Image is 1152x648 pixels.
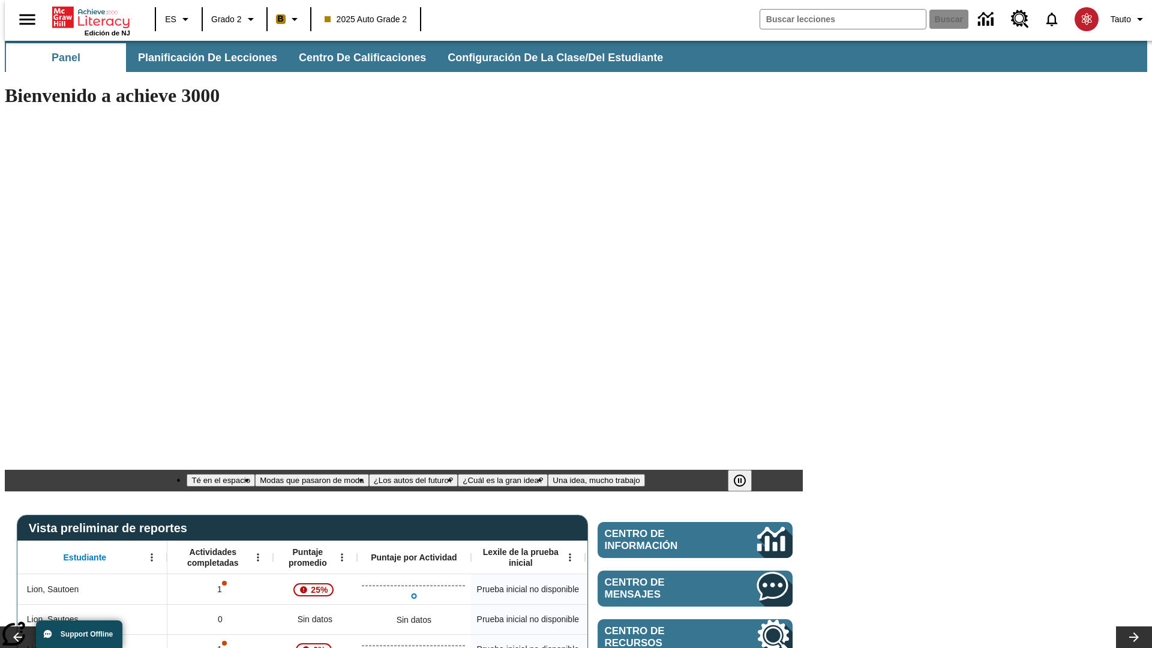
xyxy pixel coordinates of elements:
div: 0, Lion, Sautoes [167,604,273,634]
a: Centro de mensajes [598,571,793,607]
button: Diapositiva 2 Modas que pasaron de moda [255,474,368,487]
button: Perfil/Configuración [1106,8,1152,30]
button: Abrir menú [561,548,579,566]
span: Lion, Sautoes [27,613,79,626]
button: Planificación de lecciones [128,43,287,72]
span: Centro de información [605,528,717,552]
p: 1 [216,583,224,596]
span: B [278,11,284,26]
a: Centro de recursos, Se abrirá en una pestaña nueva. [1004,3,1036,35]
div: 1, Es posible que sea inválido el puntaje de una o más actividades., Lion, Sautoen [167,574,273,604]
span: 0 [218,613,223,626]
button: Abrir menú [249,548,267,566]
button: Abrir menú [143,548,161,566]
button: Carrusel de lecciones, seguir [1116,626,1152,648]
div: Pausar [728,470,764,491]
button: Configuración de la clase/del estudiante [438,43,673,72]
button: Panel [6,43,126,72]
div: Portada [52,4,130,37]
span: Configuración de la clase/del estudiante [448,51,663,65]
span: Edición de NJ [85,29,130,37]
span: Centro de calificaciones [299,51,426,65]
a: Centro de información [598,522,793,558]
div: , 25%, ¡Atención! La puntuación media de 25% correspondiente al primer intento de este estudiante... [273,574,357,604]
div: Subbarra de navegación [5,43,674,72]
span: Vista preliminar de reportes [29,521,193,535]
button: Support Offline [36,620,122,648]
button: Diapositiva 1 Té en el espacio [187,474,255,487]
span: Prueba inicial no disponible, Lion, Sautoen [477,583,579,596]
span: Lion, Sautoen [27,583,79,596]
span: Actividades completadas [173,547,253,568]
button: Diapositiva 5 Una idea, mucho trabajo [548,474,644,487]
h1: Bienvenido a achieve 3000 [5,85,803,107]
button: Diapositiva 4 ¿Cuál es la gran idea? [458,474,548,487]
input: Buscar campo [760,10,926,29]
span: ES [165,13,176,26]
span: Centro de mensajes [605,577,721,601]
a: Notificaciones [1036,4,1067,35]
span: Puntaje promedio [279,547,337,568]
span: 2025 Auto Grade 2 [325,13,407,26]
span: Puntaje por Actividad [371,552,457,563]
a: Centro de información [971,3,1004,36]
span: Planificación de lecciones [138,51,277,65]
span: Support Offline [61,630,113,638]
div: Sin datos, Lion, Sautoes [391,608,437,632]
a: Portada [52,5,130,29]
button: Diapositiva 3 ¿Los autos del futuro? [369,474,458,487]
button: Grado: Grado 2, Elige un grado [206,8,263,30]
button: Lenguaje: ES, Selecciona un idioma [160,8,198,30]
div: Sin datos, Lion, Sautoes [273,604,357,634]
span: Estudiante [64,552,107,563]
button: Abrir el menú lateral [10,2,45,37]
span: Sin datos [292,607,338,632]
span: Grado 2 [211,13,242,26]
button: Abrir menú [333,548,351,566]
div: Sin datos, Lion, Sautoen [585,574,699,604]
button: Pausar [728,470,752,491]
span: 25% [306,579,332,601]
div: Subbarra de navegación [5,41,1147,72]
div: Sin datos, Lion, Sautoes [585,604,699,634]
span: Tauto [1111,13,1131,26]
span: Panel [52,51,80,65]
button: Boost El color de la clase es anaranjado claro. Cambiar el color de la clase. [271,8,307,30]
span: Prueba inicial no disponible, Lion, Sautoes [477,613,579,626]
button: Escoja un nuevo avatar [1067,4,1106,35]
span: Lexile de la prueba inicial [477,547,565,568]
button: Centro de calificaciones [289,43,436,72]
img: avatar image [1075,7,1099,31]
